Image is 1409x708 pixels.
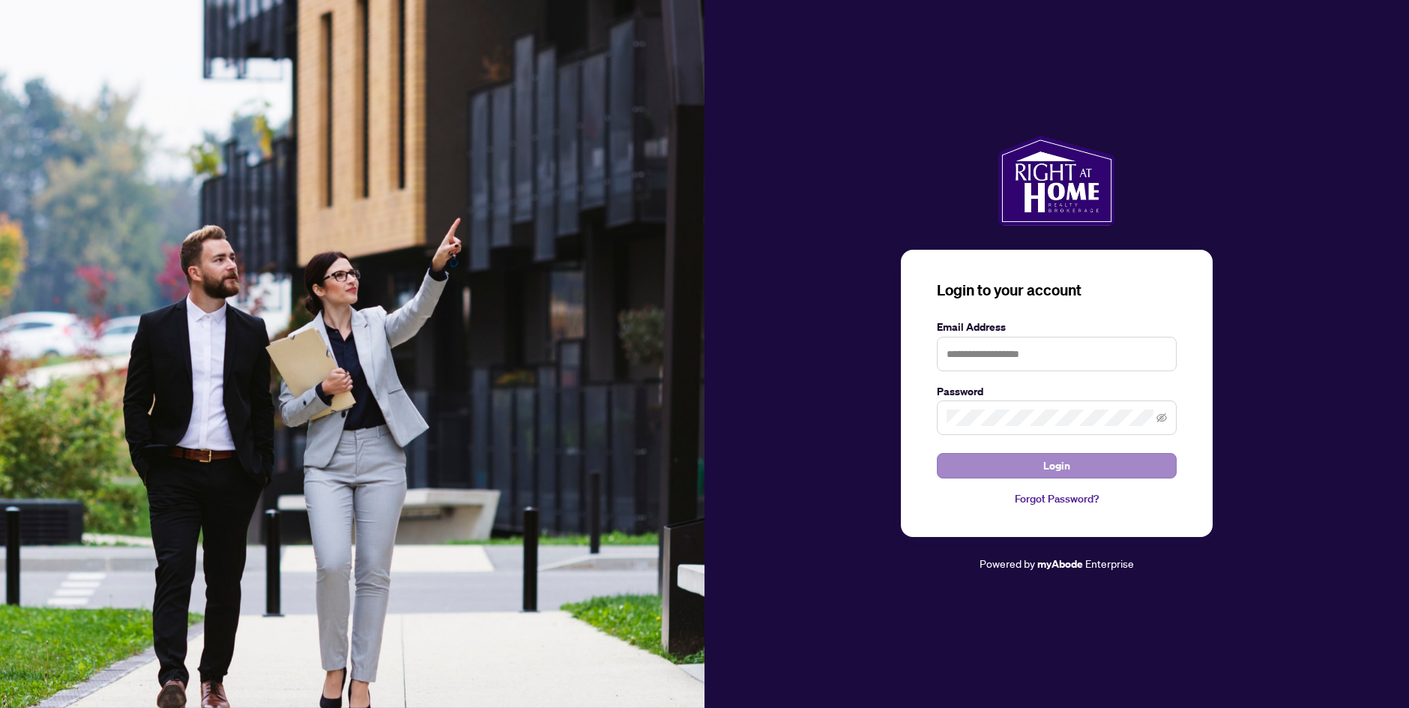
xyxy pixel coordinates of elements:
[937,383,1177,400] label: Password
[1043,454,1070,478] span: Login
[1037,556,1083,572] a: myAbode
[937,490,1177,507] a: Forgot Password?
[1156,412,1167,423] span: eye-invisible
[937,319,1177,335] label: Email Address
[937,453,1177,478] button: Login
[1085,556,1134,570] span: Enterprise
[998,136,1114,226] img: ma-logo
[937,280,1177,301] h3: Login to your account
[980,556,1035,570] span: Powered by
